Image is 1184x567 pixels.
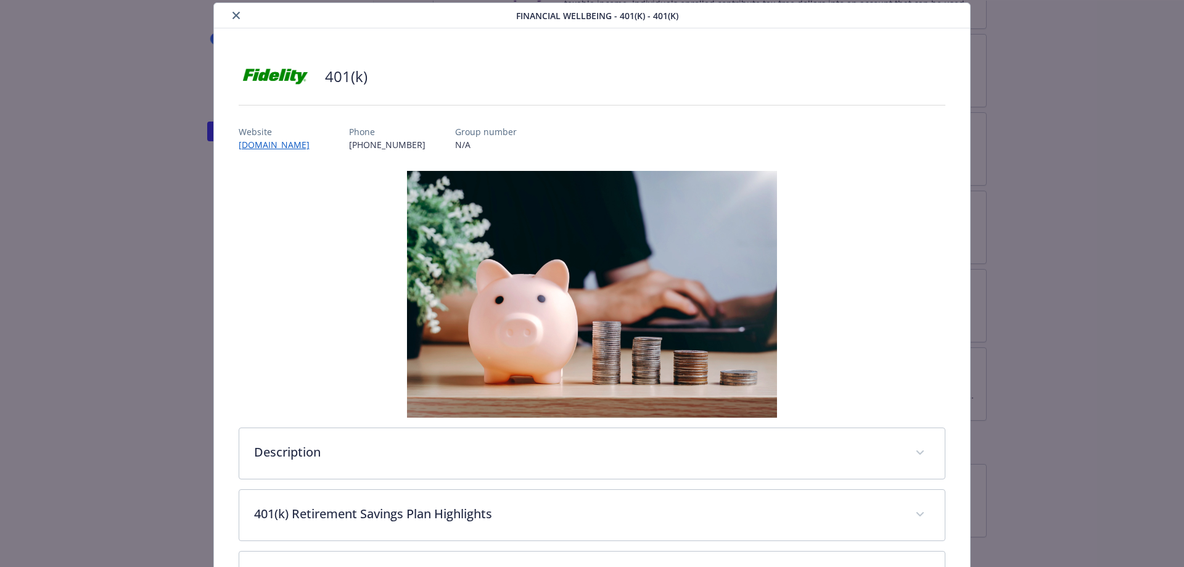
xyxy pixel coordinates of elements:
p: Phone [349,125,425,138]
a: [DOMAIN_NAME] [239,139,319,151]
img: Fidelity Investments [239,58,313,95]
span: Financial Wellbeing - 401(k) - 401(k) [516,9,678,22]
p: N/A [455,138,517,151]
div: 401(k) Retirement Savings Plan Highlights [239,490,945,540]
p: [PHONE_NUMBER] [349,138,425,151]
p: Group number [455,125,517,138]
p: Website [239,125,319,138]
button: close [229,8,244,23]
div: Description [239,428,945,479]
p: 401(k) Retirement Savings Plan Highlights [254,505,901,523]
p: Description [254,443,901,461]
h2: 401(k) [325,66,368,87]
img: banner [407,171,777,418]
